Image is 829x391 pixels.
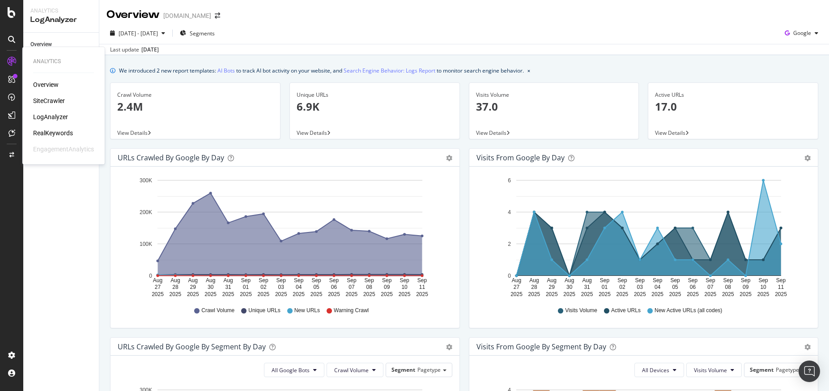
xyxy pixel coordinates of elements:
[297,129,327,137] span: View Details
[172,284,179,290] text: 28
[187,291,199,297] text: 2025
[401,284,408,290] text: 10
[476,174,808,298] div: A chart.
[243,284,249,290] text: 01
[655,99,811,114] p: 17.0
[117,91,273,99] div: Crawl Volume
[776,366,799,374] span: Pagetype
[635,277,645,284] text: Sep
[278,284,285,290] text: 03
[655,91,811,99] div: Active URLs
[33,129,73,137] div: RealKeywords
[294,277,304,284] text: Sep
[328,291,340,297] text: 2025
[476,99,632,114] p: 37.0
[565,277,574,284] text: Aug
[584,284,590,290] text: 31
[241,277,251,284] text: Sep
[118,342,266,351] div: URLs Crawled by Google By Segment By Day
[248,307,280,314] span: Unique URLs
[217,66,235,75] a: AI Bots
[33,80,59,89] a: Overview
[704,291,716,297] text: 2025
[616,291,628,297] text: 2025
[363,291,375,297] text: 2025
[140,177,152,184] text: 300K
[334,366,369,374] span: Crawl Volume
[331,284,337,290] text: 06
[531,284,537,290] text: 28
[793,29,811,37] span: Google
[476,342,606,351] div: Visits from Google By Segment By Day
[565,307,597,314] span: Visits Volume
[259,277,268,284] text: Sep
[276,277,286,284] text: Sep
[225,284,231,290] text: 31
[417,277,427,284] text: Sep
[804,155,811,161] div: gear
[651,291,663,297] text: 2025
[382,277,392,284] text: Sep
[545,291,557,297] text: 2025
[117,99,273,114] p: 2.4M
[757,291,769,297] text: 2025
[296,284,302,290] text: 04
[655,284,661,290] text: 04
[706,277,715,284] text: Sep
[694,366,727,374] span: Visits Volume
[30,40,52,49] div: Overview
[106,7,160,22] div: Overview
[400,277,409,284] text: Sep
[391,366,415,374] span: Segment
[119,30,158,37] span: [DATE] - [DATE]
[547,277,556,284] text: Aug
[655,307,722,314] span: New Active URLs (all codes)
[349,284,355,290] text: 07
[106,26,169,40] button: [DATE] - [DATE]
[366,284,373,290] text: 08
[633,291,646,297] text: 2025
[365,277,374,284] text: Sep
[152,291,164,297] text: 2025
[446,155,452,161] div: gear
[33,145,94,154] a: EngagementAnalytics
[776,277,786,284] text: Sep
[264,363,324,377] button: All Google Bots
[599,291,611,297] text: 2025
[30,7,92,15] div: Analytics
[206,277,215,284] text: Aug
[149,273,152,279] text: 0
[653,277,663,284] text: Sep
[297,99,453,114] p: 6.9K
[750,366,774,374] span: Segment
[346,291,358,297] text: 2025
[417,366,441,374] span: Pagetype
[804,344,811,350] div: gear
[508,177,511,184] text: 6
[672,284,678,290] text: 05
[188,277,198,284] text: Aug
[33,96,65,105] a: SiteCrawler
[508,241,511,247] text: 2
[310,291,323,297] text: 2025
[760,284,766,290] text: 10
[655,129,685,137] span: View Details
[723,277,733,284] text: Sep
[258,291,270,297] text: 2025
[293,291,305,297] text: 2025
[176,26,218,40] button: Segments
[758,277,768,284] text: Sep
[163,11,211,20] div: [DOMAIN_NAME]
[33,112,68,121] a: LogAnalyzer
[118,174,449,298] svg: A chart.
[688,277,697,284] text: Sep
[740,291,752,297] text: 2025
[30,40,93,49] a: Overview
[510,291,523,297] text: 2025
[344,66,435,75] a: Search Engine Behavior: Logs Report
[669,291,681,297] text: 2025
[581,291,593,297] text: 2025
